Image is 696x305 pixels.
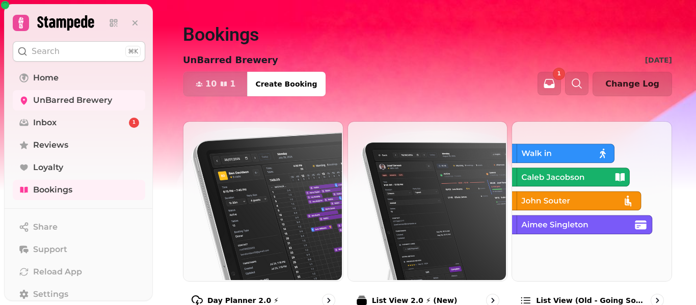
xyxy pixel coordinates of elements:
span: 1 [230,80,235,88]
p: UnBarred Brewery [183,53,278,67]
span: Share [33,221,58,233]
span: Create Booking [255,80,317,88]
span: Settings [33,288,68,300]
span: Inbox [33,117,57,129]
a: Bookings [13,180,145,200]
button: Change Log [593,72,672,96]
span: Bookings [33,184,72,196]
button: Search⌘K [13,41,145,62]
img: Day Planner 2.0 ⚡ [182,121,342,280]
img: List View 2.0 ⚡ (New) [347,121,506,280]
span: 10 [205,80,217,88]
button: 101 [183,72,248,96]
a: UnBarred Brewery [13,90,145,110]
span: UnBarred Brewery [33,94,112,106]
button: Create Booking [247,72,325,96]
a: Loyalty [13,157,145,178]
button: Support [13,239,145,260]
a: Home [13,68,145,88]
span: 1 [557,71,561,76]
a: Inbox1 [13,113,145,133]
p: [DATE] [645,55,672,65]
a: Reviews [13,135,145,155]
span: Loyalty [33,161,63,174]
p: Search [32,45,60,58]
span: Home [33,72,59,84]
span: Support [33,243,67,256]
a: Settings [13,284,145,304]
button: Share [13,217,145,237]
span: Reviews [33,139,68,151]
button: Reload App [13,262,145,282]
span: Change Log [605,80,659,88]
div: ⌘K [125,46,141,57]
img: List view (Old - going soon) [511,121,671,280]
span: Reload App [33,266,82,278]
span: 1 [132,119,136,126]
